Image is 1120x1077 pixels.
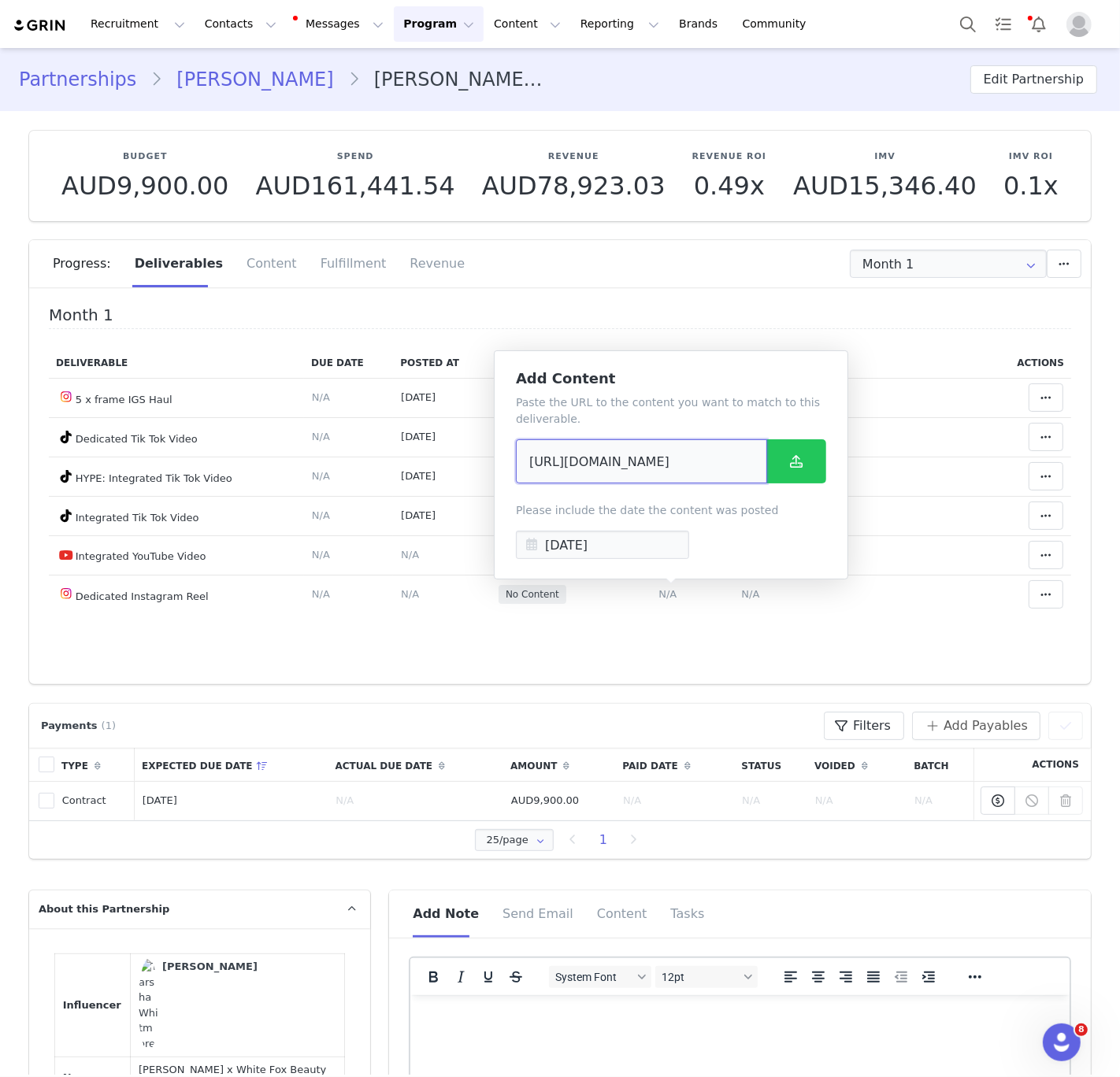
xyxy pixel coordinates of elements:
[735,781,808,820] td: N/A
[805,966,832,988] button: Align center
[401,549,419,561] span: N/A
[312,509,330,521] span: N/A
[503,748,615,782] th: Amount
[516,371,826,387] h5: Add Content
[475,829,554,851] input: Select
[549,966,651,988] button: Fonts
[491,348,602,379] th: Status
[401,588,419,600] span: N/A
[309,240,399,287] div: Fulfillment
[516,439,767,483] input: Paste the URL
[741,588,759,600] span: N/A
[777,966,804,988] button: Align left
[420,966,447,988] button: Bold
[39,901,169,917] span: About this Partnership
[54,748,135,782] th: Type
[135,781,328,820] td: [DATE]
[49,457,304,496] td: HYPE: Integrated Tik Tok Video
[123,240,235,287] div: Deliverables
[256,171,455,201] span: AUD161,441.54
[962,966,988,988] button: Reveal or hide additional toolbar items
[571,6,669,42] button: Reporting
[907,748,973,782] th: Batch
[989,348,1071,379] th: Actions
[312,470,330,482] span: N/A
[312,588,330,600] span: N/A
[1075,1023,1088,1036] span: 8
[394,6,484,42] button: Program
[401,391,436,403] span: [DATE]
[692,172,766,200] p: 0.49x
[475,966,502,988] button: Underline
[733,6,823,42] a: Community
[102,718,116,734] span: (1)
[37,718,124,734] div: Payments
[60,390,72,403] img: instagram.svg
[1022,6,1056,42] button: Notifications
[49,575,304,614] td: Dedicated Instagram Reel
[735,748,808,782] th: Status
[60,587,72,600] img: instagram.svg
[328,748,504,782] th: Actual Due Date
[19,65,150,94] a: Partnerships
[970,65,1097,94] button: Edit Partnership
[312,549,330,561] span: N/A
[1057,12,1107,37] button: Profile
[912,712,1040,740] button: Add Payables
[484,6,570,42] button: Content
[692,150,766,164] p: Revenue ROI
[139,959,258,1051] a: [PERSON_NAME]
[655,966,758,988] button: Font sizes
[833,966,859,988] button: Align right
[398,240,465,287] div: Revenue
[13,18,68,33] img: grin logo
[312,391,330,403] span: N/A
[516,531,689,559] input: Posted date
[162,959,258,975] div: [PERSON_NAME]
[793,171,977,201] span: AUD15,346.40
[986,6,1021,42] a: Tasks
[393,348,491,379] th: Posted At
[516,394,826,427] p: Paste the URL to the content you want to match to this deliverable.
[1003,150,1059,164] p: IMV ROI
[401,509,436,521] span: [DATE]
[506,587,559,601] span: No Content
[195,6,286,42] button: Contacts
[589,829,617,851] li: 1
[53,240,123,287] div: Progress:
[139,959,158,1051] img: Tarsha Whitmore
[235,240,309,287] div: Content
[734,348,990,379] th: Notes
[516,502,826,519] p: Please include the date the content was posted
[1003,172,1059,200] p: 0.1x
[915,966,942,988] button: Increase indent
[49,378,304,417] td: 5 x frame IGS Haul
[597,906,647,921] span: Content
[447,966,474,988] button: Italic
[61,150,228,164] p: Budget
[888,966,914,988] button: Decrease indent
[503,906,573,921] span: Send Email
[256,150,455,164] p: Spend
[55,953,131,1057] td: Influencer
[602,348,734,379] th: Content
[401,470,436,482] span: [DATE]
[162,65,347,94] a: [PERSON_NAME]
[853,716,891,735] span: Filters
[860,966,887,988] button: Justify
[81,6,195,42] button: Recruitment
[287,6,393,42] button: Messages
[615,781,734,820] td: N/A
[793,150,977,164] p: IMV
[413,906,479,921] span: Add Note
[328,781,504,820] td: N/A
[555,971,632,983] span: System Font
[669,6,732,42] a: Brands
[49,535,304,575] td: Integrated YouTube Video
[907,781,973,820] td: N/A
[658,588,677,600] span: N/A
[824,712,904,740] button: Filters
[54,781,135,820] td: Contract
